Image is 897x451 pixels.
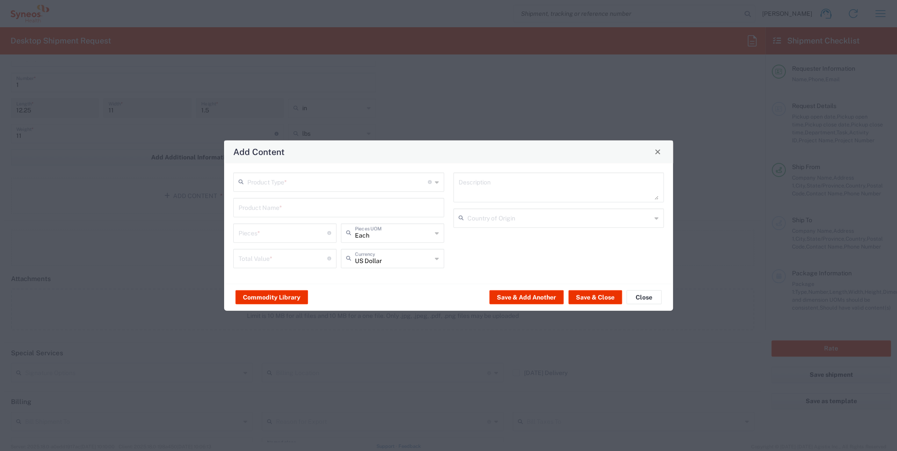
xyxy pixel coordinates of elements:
[233,145,285,158] h4: Add Content
[651,145,664,158] button: Close
[235,290,308,304] button: Commodity Library
[626,290,662,304] button: Close
[568,290,622,304] button: Save & Close
[489,290,564,304] button: Save & Add Another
